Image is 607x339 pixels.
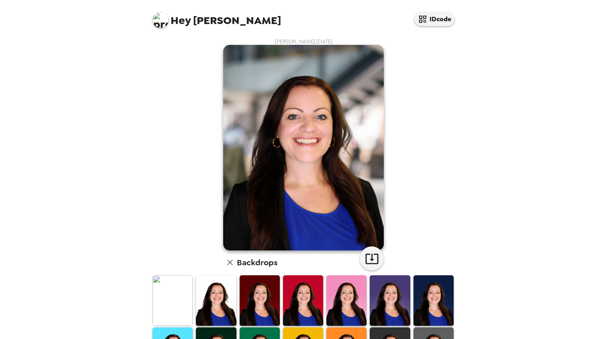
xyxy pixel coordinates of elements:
span: [PERSON_NAME] [153,8,281,26]
img: user [223,45,384,250]
img: Original [153,275,193,325]
span: [PERSON_NAME] , [DATE] [275,38,332,45]
button: IDcode [414,12,454,26]
h6: Backdrops [237,256,277,269]
span: Hey [171,13,191,28]
img: profile pic [153,12,169,28]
